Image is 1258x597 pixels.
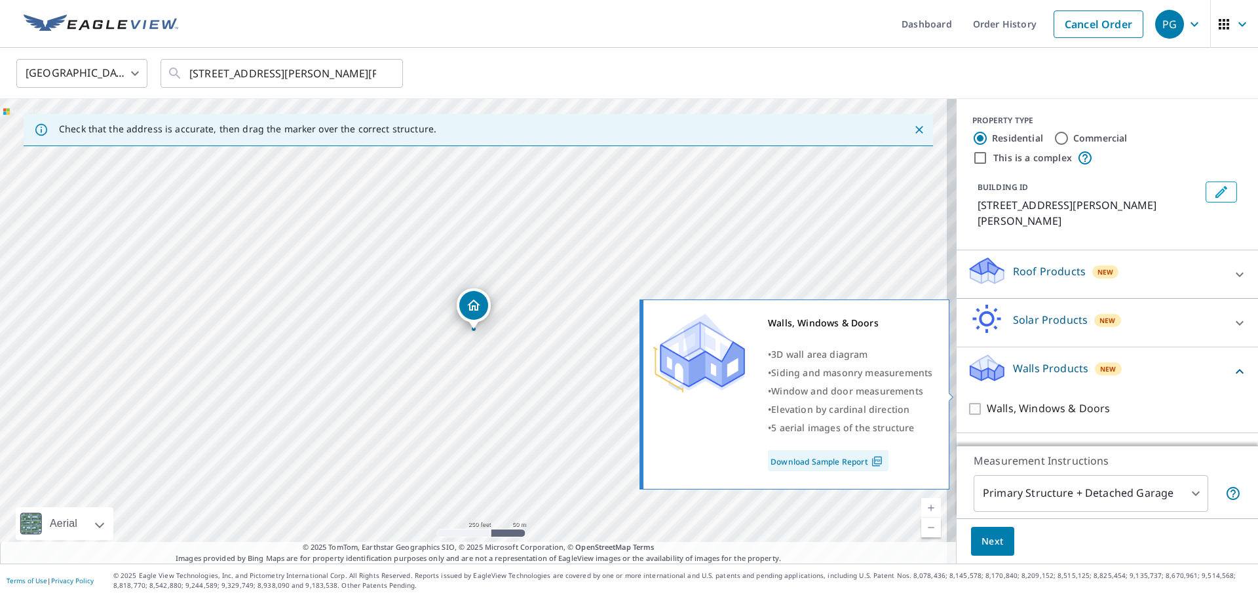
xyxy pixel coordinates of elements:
[972,115,1242,126] div: PROPERTY TYPE
[457,288,491,329] div: Dropped pin, building 1, Residential property, 321 S Goddard Rd Goddard, KS 67052
[771,421,914,434] span: 5 aerial images of the structure
[992,132,1043,145] label: Residential
[768,314,932,332] div: Walls, Windows & Doors
[978,197,1200,229] p: [STREET_ADDRESS][PERSON_NAME][PERSON_NAME]
[16,55,147,92] div: [GEOGRAPHIC_DATA]
[967,304,1248,341] div: Solar ProductsNew
[1097,267,1114,277] span: New
[974,475,1208,512] div: Primary Structure + Detached Garage
[967,353,1248,390] div: Walls ProductsNew
[1155,10,1184,39] div: PG
[1054,10,1143,38] a: Cancel Order
[987,400,1110,417] p: Walls, Windows & Doors
[771,385,923,397] span: Window and door measurements
[1013,263,1086,279] p: Roof Products
[768,364,932,382] div: •
[982,533,1004,550] span: Next
[1206,182,1237,202] button: Edit building 1
[46,507,81,540] div: Aerial
[1099,315,1116,326] span: New
[51,576,94,585] a: Privacy Policy
[921,498,941,518] a: Current Level 17, Zoom In
[1225,486,1241,501] span: Your report will include the primary structure and a detached garage if one exists.
[771,403,909,415] span: Elevation by cardinal direction
[768,450,888,471] a: Download Sample Report
[971,527,1014,556] button: Next
[967,256,1248,293] div: Roof ProductsNew
[653,314,745,393] img: Premium
[59,123,436,135] p: Check that the address is accurate, then drag the marker over the correct structure.
[974,453,1241,469] p: Measurement Instructions
[1100,364,1116,374] span: New
[768,419,932,437] div: •
[189,55,376,92] input: Search by address or latitude-longitude
[24,14,178,34] img: EV Logo
[303,542,655,553] span: © 2025 TomTom, Earthstar Geographics SIO, © 2025 Microsoft Corporation, ©
[911,121,928,138] button: Close
[1013,312,1088,328] p: Solar Products
[921,518,941,537] a: Current Level 17, Zoom Out
[768,400,932,419] div: •
[575,542,630,552] a: OpenStreetMap
[16,507,113,540] div: Aerial
[1073,132,1128,145] label: Commercial
[771,366,932,379] span: Siding and masonry measurements
[978,182,1028,193] p: BUILDING ID
[771,348,867,360] span: 3D wall area diagram
[113,571,1251,590] p: © 2025 Eagle View Technologies, Inc. and Pictometry International Corp. All Rights Reserved. Repo...
[1013,360,1088,376] p: Walls Products
[993,151,1072,164] label: This is a complex
[633,542,655,552] a: Terms
[768,382,932,400] div: •
[768,345,932,364] div: •
[7,577,94,585] p: |
[868,455,886,467] img: Pdf Icon
[7,576,47,585] a: Terms of Use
